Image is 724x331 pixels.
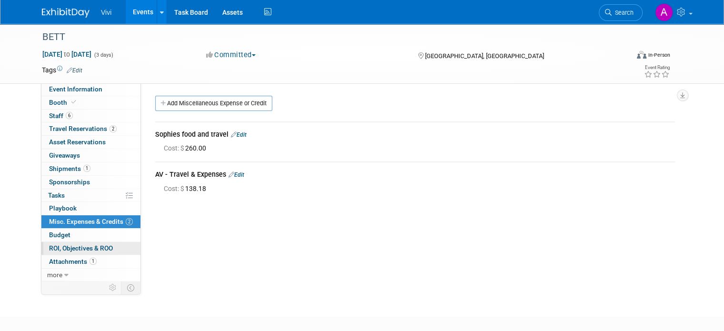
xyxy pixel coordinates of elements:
[41,215,140,228] a: Misc. Expenses & Credits2
[62,50,71,58] span: to
[164,144,210,152] span: 260.00
[41,149,140,162] a: Giveaways
[41,202,140,215] a: Playbook
[203,50,259,60] button: Committed
[49,99,78,106] span: Booth
[41,83,140,96] a: Event Information
[164,185,185,192] span: Cost: $
[41,176,140,189] a: Sponsorships
[49,204,77,212] span: Playbook
[49,165,90,172] span: Shipments
[42,65,82,75] td: Tags
[39,29,617,46] div: BETT
[41,229,140,241] a: Budget
[42,8,89,18] img: ExhibitDay
[89,258,97,265] span: 1
[41,96,140,109] a: Booth
[231,131,247,138] a: Edit
[41,110,140,122] a: Staff6
[49,231,70,239] span: Budget
[41,255,140,268] a: Attachments1
[644,65,670,70] div: Event Rating
[228,171,244,178] a: Edit
[41,136,140,149] a: Asset Reservations
[49,258,97,265] span: Attachments
[41,122,140,135] a: Travel Reservations2
[599,4,643,21] a: Search
[49,112,73,120] span: Staff
[49,244,113,252] span: ROI, Objectives & ROO
[155,130,675,141] div: Sophies food and travel
[41,189,140,202] a: Tasks
[49,125,117,132] span: Travel Reservations
[41,162,140,175] a: Shipments1
[41,242,140,255] a: ROI, Objectives & ROO
[105,281,121,294] td: Personalize Event Tab Strip
[49,85,102,93] span: Event Information
[48,191,65,199] span: Tasks
[164,185,210,192] span: 138.18
[425,52,544,60] span: [GEOGRAPHIC_DATA], [GEOGRAPHIC_DATA]
[49,218,133,225] span: Misc. Expenses & Credits
[164,144,185,152] span: Cost: $
[47,271,62,279] span: more
[121,281,141,294] td: Toggle Event Tabs
[109,125,117,132] span: 2
[49,138,106,146] span: Asset Reservations
[155,96,272,111] a: Add Miscellaneous Expense or Credit
[126,218,133,225] span: 2
[155,170,675,181] div: AV - Travel & Expenses
[42,50,92,59] span: [DATE] [DATE]
[648,51,670,59] div: In-Person
[66,112,73,119] span: 6
[41,269,140,281] a: more
[71,100,76,105] i: Booth reservation complete
[49,151,80,159] span: Giveaways
[612,9,634,16] span: Search
[655,3,673,21] img: Amy Barker
[93,52,113,58] span: (3 days)
[637,51,646,59] img: Format-Inperson.png
[577,50,670,64] div: Event Format
[83,165,90,172] span: 1
[67,67,82,74] a: Edit
[101,9,111,16] span: Vivi
[49,178,90,186] span: Sponsorships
